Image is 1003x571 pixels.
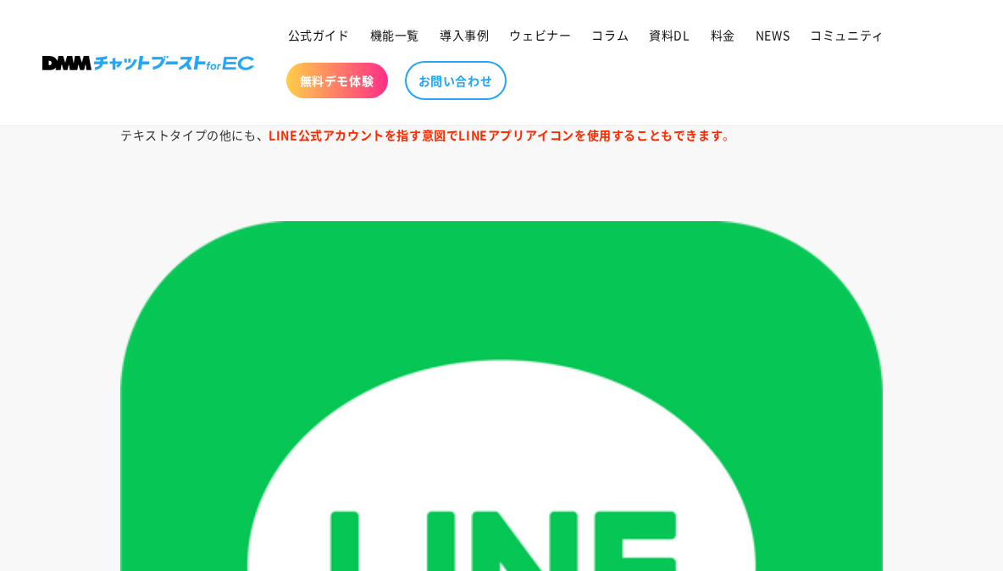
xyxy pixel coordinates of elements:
span: 公式ガイド [288,27,350,42]
a: 導入事例 [429,17,499,53]
a: 無料デモ体験 [286,63,388,98]
span: ウェビナー [509,27,571,42]
span: 導入事例 [440,27,489,42]
a: 資料DL [639,17,700,53]
a: コラム [581,17,639,53]
p: テキストタイプの他にも、 [120,123,883,147]
span: 料金 [711,27,735,42]
a: NEWS [745,17,800,53]
span: 。 [269,126,735,143]
a: 機能一覧 [360,17,429,53]
span: 資料DL [649,27,690,42]
a: お問い合わせ [405,61,507,100]
span: コラム [591,27,629,42]
a: ウェビナー [499,17,581,53]
a: 公式ガイド [278,17,360,53]
a: 料金 [701,17,745,53]
strong: LINE公式アカウントを指す意図でLINEアプリアイコンを使用することもできます [269,126,723,143]
span: コミュニティ [810,27,884,42]
span: 無料デモ体験 [300,73,374,88]
span: NEWS [756,27,790,42]
span: お問い合わせ [418,73,493,88]
img: 株式会社DMM Boost [42,56,254,70]
a: コミュニティ [800,17,895,53]
span: 機能一覧 [370,27,419,42]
